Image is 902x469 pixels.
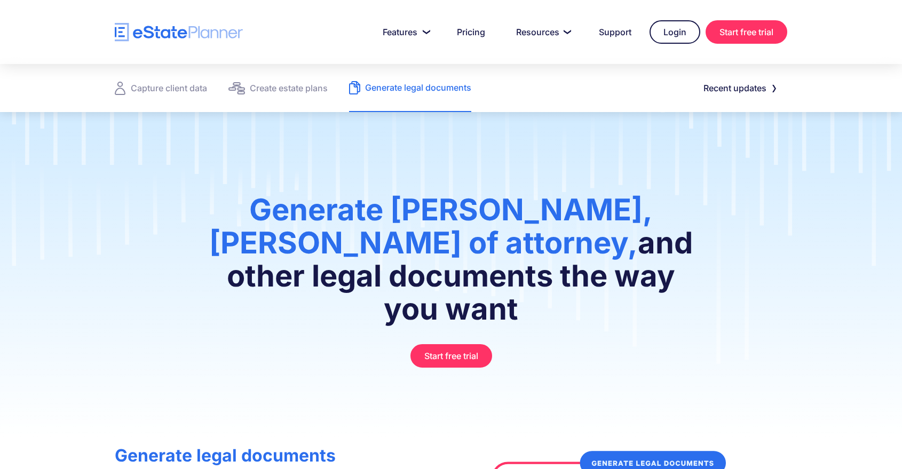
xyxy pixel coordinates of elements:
a: Start free trial [410,344,492,368]
a: Pricing [444,21,498,43]
a: Generate legal documents [349,64,471,112]
a: Create estate plans [228,64,328,112]
h1: and other legal documents the way you want [196,193,706,336]
a: home [115,23,243,42]
div: Create estate plans [250,81,328,96]
div: Generate legal documents [365,80,471,95]
a: Resources [503,21,581,43]
a: Login [650,20,700,44]
a: Start free trial [706,20,787,44]
div: Recent updates [703,81,766,96]
a: Capture client data [115,64,207,112]
div: Capture client data [131,81,207,96]
a: Support [586,21,644,43]
a: Features [370,21,439,43]
a: Recent updates [691,77,787,99]
span: Generate [PERSON_NAME], [PERSON_NAME] of attorney, [209,192,653,261]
